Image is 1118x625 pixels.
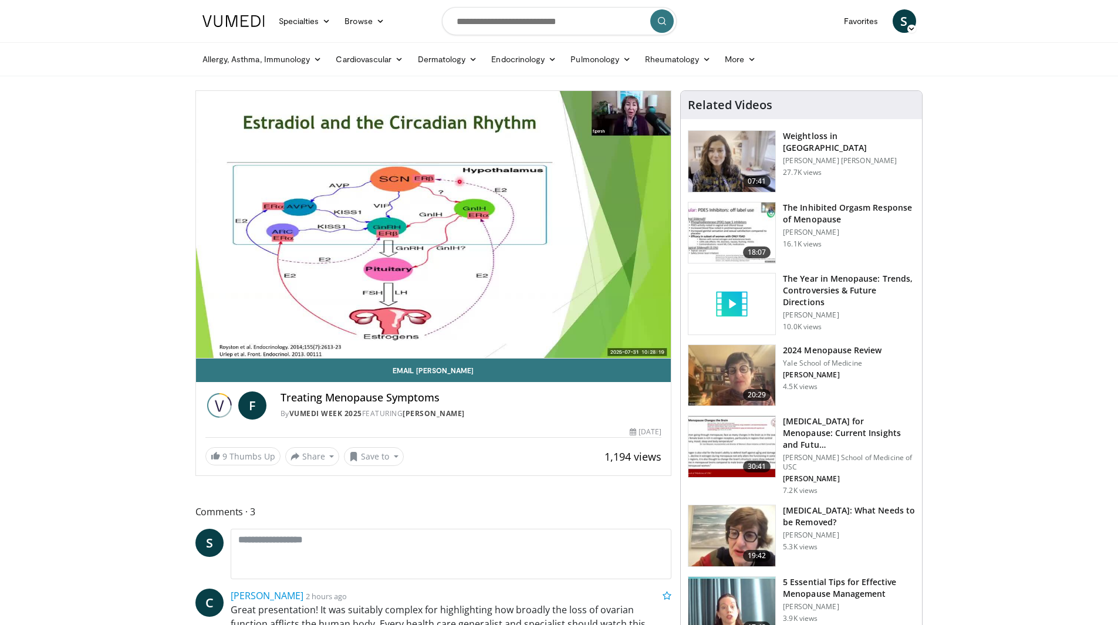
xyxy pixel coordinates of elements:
[688,131,775,192] img: 9983fed1-7565-45be-8934-aef1103ce6e2.150x105_q85_crop-smart_upscale.jpg
[783,202,915,225] h3: The Inhibited Orgasm Response of Menopause
[195,504,672,519] span: Comments 3
[688,273,775,335] img: video_placeholder_short.svg
[222,451,227,462] span: 9
[411,48,485,71] a: Dermatology
[238,391,266,420] a: F
[688,505,775,566] img: 4d0a4bbe-a17a-46ab-a4ad-f5554927e0d3.150x105_q85_crop-smart_upscale.jpg
[743,175,771,187] span: 07:41
[743,389,771,401] span: 20:29
[195,589,224,617] a: C
[783,130,915,154] h3: Weightloss in [GEOGRAPHIC_DATA]
[688,130,915,192] a: 07:41 Weightloss in [GEOGRAPHIC_DATA] [PERSON_NAME] [PERSON_NAME] 27.7K views
[289,408,362,418] a: Vumedi Week 2025
[563,48,638,71] a: Pulmonology
[893,9,916,33] a: S
[604,450,661,464] span: 1,194 views
[783,382,818,391] p: 4.5K views
[837,9,886,33] a: Favorites
[783,273,915,308] h3: The Year in Menopause: Trends, Controversies & Future Directions
[783,505,915,528] h3: [MEDICAL_DATA]: What Needs to be Removed?
[688,202,915,264] a: 18:07 The Inhibited Orgasm Response of Menopause [PERSON_NAME] 16.1K views
[688,344,915,407] a: 20:29 2024 Menopause Review Yale School of Medicine [PERSON_NAME] 4.5K views
[196,91,671,359] video-js: Video Player
[205,391,234,420] img: Vumedi Week 2025
[718,48,763,71] a: More
[783,531,915,540] p: [PERSON_NAME]
[337,9,391,33] a: Browse
[783,614,818,623] p: 3.9K views
[484,48,563,71] a: Endocrinology
[195,529,224,557] a: S
[688,415,915,495] a: 30:41 [MEDICAL_DATA] for Menopause: Current Insights and Futu… [PERSON_NAME] School of Medicine o...
[743,246,771,258] span: 18:07
[783,156,915,165] p: [PERSON_NAME] [PERSON_NAME]
[281,391,662,404] h4: Treating Menopause Symptoms
[202,15,265,27] img: VuMedi Logo
[688,98,772,112] h4: Related Videos
[783,239,822,249] p: 16.1K views
[688,345,775,406] img: 692f135d-47bd-4f7e-b54d-786d036e68d3.150x105_q85_crop-smart_upscale.jpg
[783,228,915,237] p: [PERSON_NAME]
[743,461,771,472] span: 30:41
[442,7,677,35] input: Search topics, interventions
[783,542,818,552] p: 5.3K views
[196,359,671,382] a: Email [PERSON_NAME]
[638,48,718,71] a: Rheumatology
[783,474,915,484] p: [PERSON_NAME]
[783,453,915,472] p: [PERSON_NAME] School of Medicine of USC
[783,322,822,332] p: 10.0K views
[783,415,915,451] h3: [MEDICAL_DATA] for Menopause: Current Insights and Futu…
[285,447,340,466] button: Share
[783,576,915,600] h3: 5 Essential Tips for Effective Menopause Management
[688,202,775,263] img: 283c0f17-5e2d-42ba-a87c-168d447cdba4.150x105_q85_crop-smart_upscale.jpg
[344,447,404,466] button: Save to
[783,310,915,320] p: [PERSON_NAME]
[783,486,818,495] p: 7.2K views
[688,416,775,477] img: 47271b8a-94f4-49c8-b914-2a3d3af03a9e.150x105_q85_crop-smart_upscale.jpg
[403,408,465,418] a: [PERSON_NAME]
[783,359,881,368] p: Yale School of Medicine
[783,370,881,380] p: [PERSON_NAME]
[630,427,661,437] div: [DATE]
[688,273,915,335] a: The Year in Menopause: Trends, Controversies & Future Directions [PERSON_NAME] 10.0K views
[329,48,410,71] a: Cardiovascular
[195,48,329,71] a: Allergy, Asthma, Immunology
[743,550,771,562] span: 19:42
[688,505,915,567] a: 19:42 [MEDICAL_DATA]: What Needs to be Removed? [PERSON_NAME] 5.3K views
[306,591,347,602] small: 2 hours ago
[205,447,281,465] a: 9 Thumbs Up
[783,602,915,612] p: [PERSON_NAME]
[783,344,881,356] h3: 2024 Menopause Review
[231,589,303,602] a: [PERSON_NAME]
[281,408,662,419] div: By FEATURING
[783,168,822,177] p: 27.7K views
[272,9,338,33] a: Specialties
